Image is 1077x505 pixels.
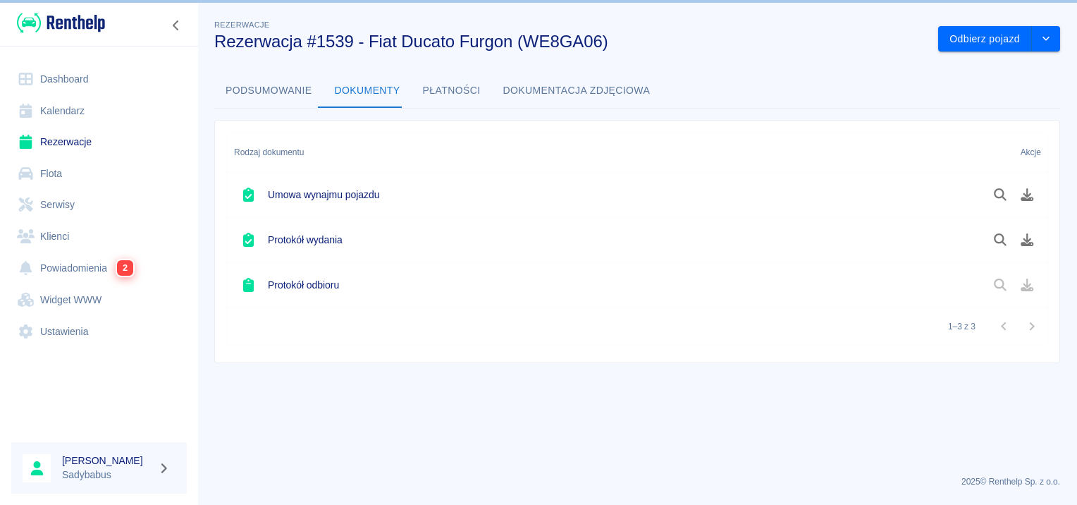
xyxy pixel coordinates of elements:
a: Klienci [11,221,187,253]
div: Rodzaj dokumentu [227,133,966,172]
button: Odbierz pojazd [938,26,1032,52]
h6: Protokół wydania [268,233,343,247]
a: Renthelp logo [11,11,105,35]
button: Zwiń nawigację [166,16,187,35]
button: Płatności [412,74,492,108]
p: 1–3 z 3 [948,320,976,333]
span: 2 [117,260,133,276]
h6: Protokół odbioru [268,278,339,292]
button: Podgląd dokumentu [987,183,1014,207]
h6: Umowa wynajmu pojazdu [268,188,379,202]
span: Rezerwacje [214,20,269,29]
a: Kalendarz [11,95,187,127]
h6: [PERSON_NAME] [62,454,152,468]
div: Rodzaj dokumentu [234,133,304,172]
button: Pobierz dokument [1014,183,1041,207]
button: Dokumenty [324,74,412,108]
p: 2025 © Renthelp Sp. z o.o. [214,475,1060,488]
a: Widget WWW [11,284,187,316]
a: Serwisy [11,189,187,221]
a: Rezerwacje [11,126,187,158]
p: Sadybabus [62,468,152,482]
button: Pobierz dokument [1014,228,1041,252]
a: Flota [11,158,187,190]
button: Dokumentacja zdjęciowa [492,74,662,108]
img: Renthelp logo [17,11,105,35]
div: Akcje [1021,133,1041,172]
button: Podgląd dokumentu [987,228,1014,252]
a: Powiadomienia2 [11,252,187,284]
button: Podsumowanie [214,74,324,108]
h3: Rezerwacja #1539 - Fiat Ducato Furgon (WE8GA06) [214,32,927,51]
a: Ustawienia [11,316,187,348]
button: drop-down [1032,26,1060,52]
div: Akcje [966,133,1048,172]
a: Dashboard [11,63,187,95]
